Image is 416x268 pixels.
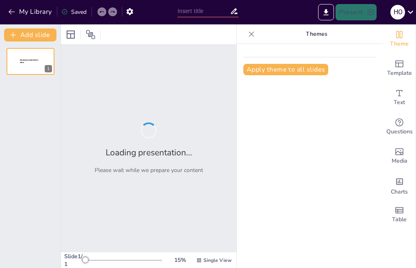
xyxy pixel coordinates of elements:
div: Layout [64,28,77,41]
div: Add a table [383,200,416,229]
div: Change the overall theme [383,24,416,54]
div: Add ready made slides [383,54,416,83]
button: Add slide [4,28,56,41]
div: 15 % [170,256,190,264]
button: H O [390,4,405,20]
div: 1 [6,48,54,75]
button: Apply theme to all slides [243,64,328,75]
span: Theme [390,39,409,48]
button: Present [336,4,376,20]
span: Questions [386,127,413,136]
div: Saved [61,8,87,16]
div: Add text boxes [383,83,416,112]
span: Text [394,98,405,107]
p: Please wait while we prepare your content [95,166,203,174]
input: Insert title [178,5,230,17]
div: Add charts and graphs [383,171,416,200]
p: Themes [258,24,375,44]
button: My Library [6,5,55,18]
span: Position [86,30,95,39]
span: Table [392,215,407,224]
div: Slide 1 / 1 [64,253,84,268]
span: Single View [204,257,232,264]
span: Media [392,157,407,166]
div: 1 [45,65,52,72]
div: H O [390,5,405,20]
h2: Loading presentation... [106,147,192,158]
span: Template [387,69,412,78]
button: Export to PowerPoint [318,4,334,20]
div: Get real-time input from your audience [383,112,416,142]
span: Sendsteps presentation editor [20,59,38,63]
span: Charts [391,187,408,196]
div: Add images, graphics, shapes or video [383,142,416,171]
